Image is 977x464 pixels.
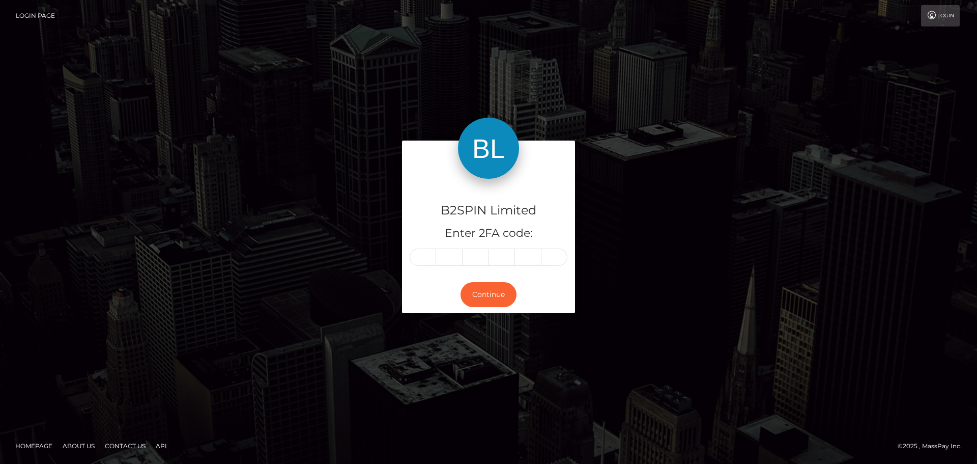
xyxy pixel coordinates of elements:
[921,5,960,26] a: Login
[461,282,516,307] button: Continue
[152,438,171,454] a: API
[458,118,519,179] img: B2SPIN Limited
[11,438,56,454] a: Homepage
[59,438,99,454] a: About Us
[410,226,567,241] h5: Enter 2FA code:
[898,441,969,452] div: © 2025 , MassPay Inc.
[16,5,55,26] a: Login Page
[101,438,150,454] a: Contact Us
[410,202,567,220] h4: B2SPIN Limited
